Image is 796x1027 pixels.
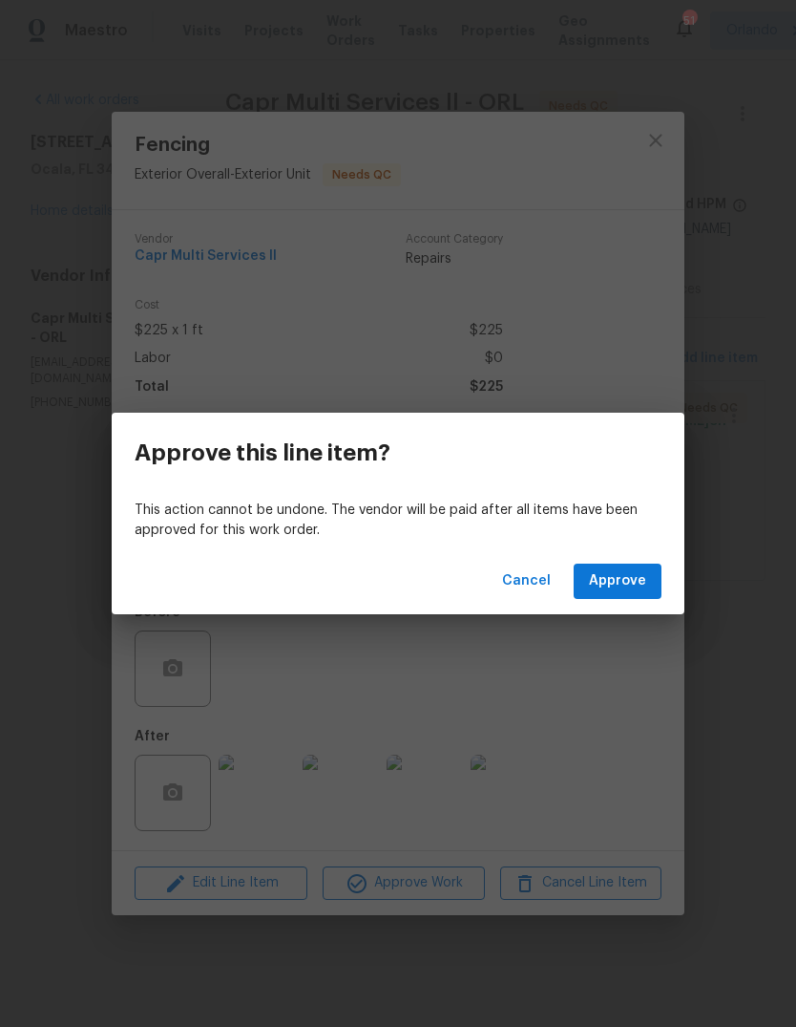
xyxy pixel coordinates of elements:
p: This action cannot be undone. The vendor will be paid after all items have been approved for this... [135,501,661,541]
span: Cancel [502,569,551,593]
button: Cancel [494,564,558,599]
h3: Approve this line item? [135,439,390,466]
span: Approve [589,569,646,593]
button: Approve [574,564,661,599]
